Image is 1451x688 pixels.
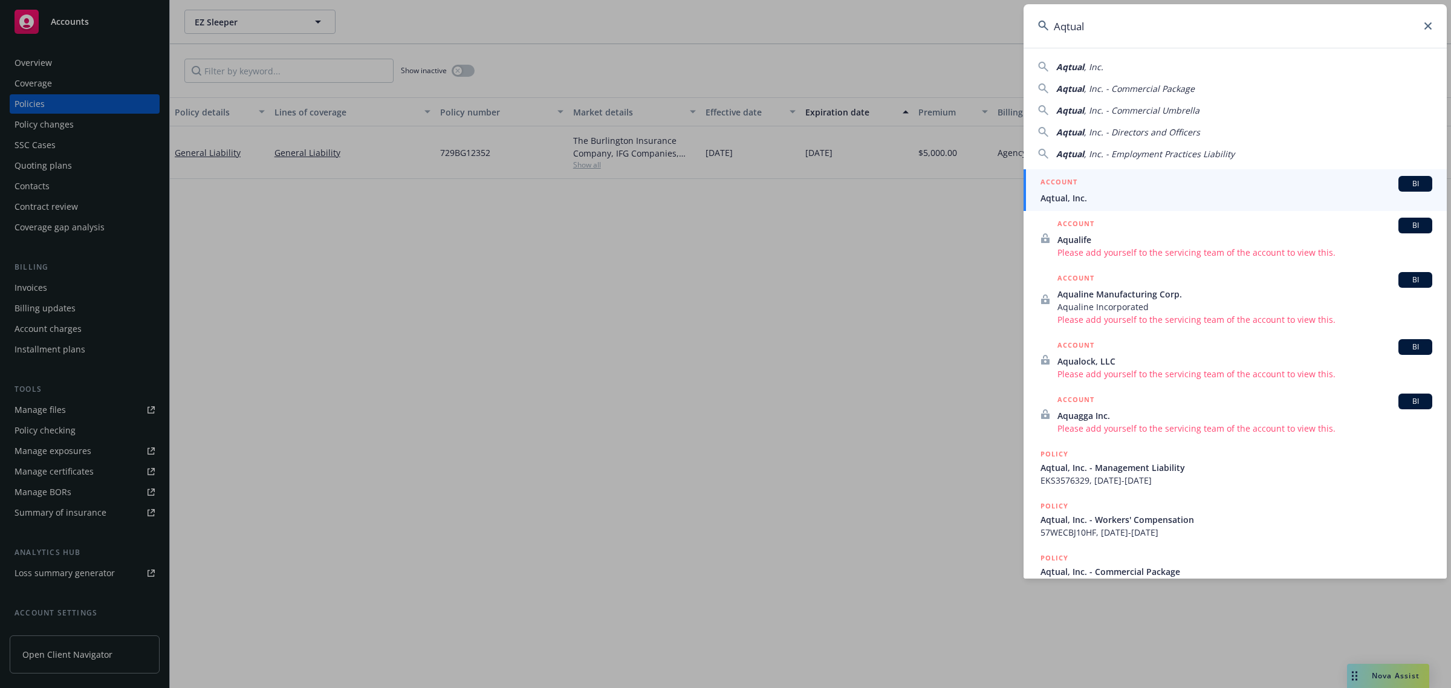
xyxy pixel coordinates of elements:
[1403,178,1427,189] span: BI
[1024,265,1447,333] a: ACCOUNTBIAqualine Manufacturing Corp.Aqualine IncorporatedPlease add yourself to the servicing te...
[1024,441,1447,493] a: POLICYAqtual, Inc. - Management LiabilityEKS3576329, [DATE]-[DATE]
[1040,474,1432,487] span: EKS3576329, [DATE]-[DATE]
[1403,342,1427,352] span: BI
[1084,148,1235,160] span: , Inc. - Employment Practices Liability
[1057,313,1432,326] span: Please add yourself to the servicing team of the account to view this.
[1024,387,1447,441] a: ACCOUNTBIAquagga Inc.Please add yourself to the servicing team of the account to view this.
[1040,461,1432,474] span: Aqtual, Inc. - Management Liability
[1056,126,1084,138] span: Aqtual
[1024,211,1447,265] a: ACCOUNTBIAqualifePlease add yourself to the servicing team of the account to view this.
[1057,422,1432,435] span: Please add yourself to the servicing team of the account to view this.
[1040,513,1432,526] span: Aqtual, Inc. - Workers' Compensation
[1057,409,1432,422] span: Aquagga Inc.
[1084,105,1199,116] span: , Inc. - Commercial Umbrella
[1056,148,1084,160] span: Aqtual
[1040,578,1432,591] span: B 7035089645, [DATE]-[DATE]
[1056,61,1084,73] span: Aqtual
[1024,545,1447,597] a: POLICYAqtual, Inc. - Commercial PackageB 7035089645, [DATE]-[DATE]
[1040,448,1068,460] h5: POLICY
[1403,220,1427,231] span: BI
[1057,246,1432,259] span: Please add yourself to the servicing team of the account to view this.
[1057,394,1094,408] h5: ACCOUNT
[1084,61,1103,73] span: , Inc.
[1040,565,1432,578] span: Aqtual, Inc. - Commercial Package
[1057,300,1432,313] span: Aqualine Incorporated
[1057,368,1432,380] span: Please add yourself to the servicing team of the account to view this.
[1403,274,1427,285] span: BI
[1040,500,1068,512] h5: POLICY
[1040,176,1077,190] h5: ACCOUNT
[1056,105,1084,116] span: Aqtual
[1024,169,1447,211] a: ACCOUNTBIAqtual, Inc.
[1084,126,1200,138] span: , Inc. - Directors and Officers
[1024,333,1447,387] a: ACCOUNTBIAqualock, LLCPlease add yourself to the servicing team of the account to view this.
[1057,233,1432,246] span: Aqualife
[1040,192,1432,204] span: Aqtual, Inc.
[1057,339,1094,354] h5: ACCOUNT
[1057,288,1432,300] span: Aqualine Manufacturing Corp.
[1084,83,1195,94] span: , Inc. - Commercial Package
[1024,493,1447,545] a: POLICYAqtual, Inc. - Workers' Compensation57WECBJ10HF, [DATE]-[DATE]
[1057,355,1432,368] span: Aqualock, LLC
[1057,272,1094,287] h5: ACCOUNT
[1057,218,1094,232] h5: ACCOUNT
[1040,526,1432,539] span: 57WECBJ10HF, [DATE]-[DATE]
[1056,83,1084,94] span: Aqtual
[1403,396,1427,407] span: BI
[1024,4,1447,48] input: Search...
[1040,552,1068,564] h5: POLICY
